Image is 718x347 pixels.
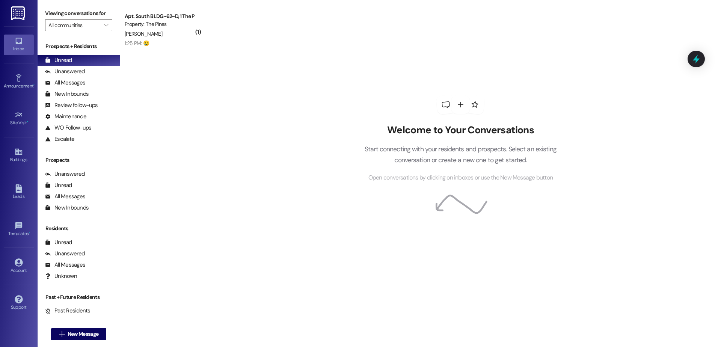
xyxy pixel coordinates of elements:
[45,181,72,189] div: Unread
[38,293,120,301] div: Past + Future Residents
[33,82,35,88] span: •
[45,124,91,132] div: WO Follow-ups
[45,272,77,280] div: Unknown
[38,42,120,50] div: Prospects + Residents
[51,328,107,340] button: New Message
[38,225,120,232] div: Residents
[45,204,89,212] div: New Inbounds
[38,156,120,164] div: Prospects
[11,6,26,20] img: ResiDesk Logo
[353,144,568,165] p: Start connecting with your residents and prospects. Select an existing conversation or create a n...
[29,230,30,235] span: •
[45,68,85,75] div: Unanswered
[368,173,553,183] span: Open conversations by clicking on inboxes or use the New Message button
[4,219,34,240] a: Templates •
[4,182,34,202] a: Leads
[4,145,34,166] a: Buildings
[45,101,98,109] div: Review follow-ups
[27,119,28,124] span: •
[125,40,149,47] div: 1:25 PM: 😢
[45,238,72,246] div: Unread
[45,56,72,64] div: Unread
[125,20,194,28] div: Property: The Pines
[45,307,91,315] div: Past Residents
[4,109,34,129] a: Site Visit •
[4,293,34,313] a: Support
[45,79,85,87] div: All Messages
[353,124,568,136] h2: Welcome to Your Conversations
[59,331,65,337] i: 
[45,113,86,121] div: Maintenance
[125,30,162,37] span: [PERSON_NAME]
[45,170,85,178] div: Unanswered
[45,90,89,98] div: New Inbounds
[45,261,85,269] div: All Messages
[68,330,98,338] span: New Message
[4,256,34,276] a: Account
[45,250,85,258] div: Unanswered
[45,135,74,143] div: Escalate
[4,35,34,55] a: Inbox
[45,8,112,19] label: Viewing conversations for
[45,193,85,201] div: All Messages
[48,19,100,31] input: All communities
[104,22,108,28] i: 
[125,12,194,20] div: Apt. South BLDG~62~D, 1 The Pines (Men's) South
